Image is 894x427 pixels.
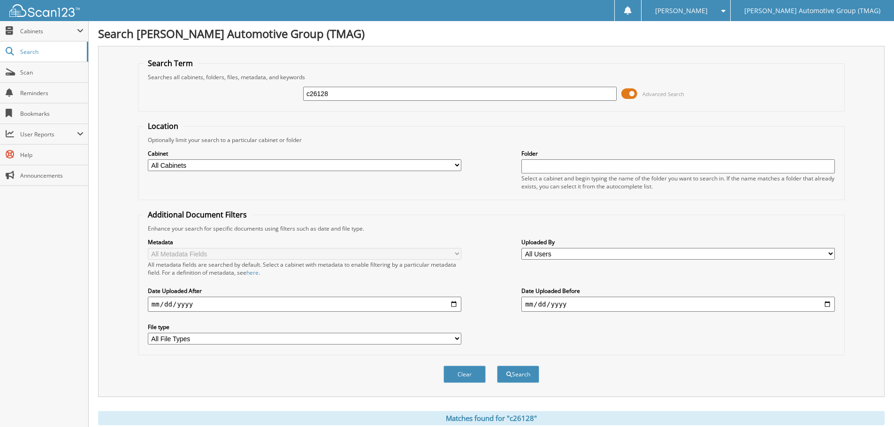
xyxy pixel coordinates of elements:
[20,68,84,76] span: Scan
[246,269,259,277] a: here
[20,130,77,138] span: User Reports
[148,287,461,295] label: Date Uploaded After
[143,121,183,131] legend: Location
[143,210,252,220] legend: Additional Document Filters
[744,8,880,14] span: [PERSON_NAME] Automotive Group (TMAG)
[20,172,84,180] span: Announcements
[521,174,835,190] div: Select a cabinet and begin typing the name of the folder you want to search in. If the name match...
[642,90,684,97] span: Advanced Search
[148,297,461,312] input: start
[521,238,835,246] label: Uploaded By
[143,225,840,232] div: Enhance your search for specific documents using filters such as date and file type.
[148,150,461,157] label: Cabinet
[148,323,461,331] label: File type
[521,297,835,312] input: end
[521,150,835,157] label: Folder
[20,110,84,118] span: Bookmarks
[98,26,885,41] h1: Search [PERSON_NAME] Automotive Group (TMAG)
[497,366,539,383] button: Search
[20,151,84,159] span: Help
[20,89,84,97] span: Reminders
[20,27,77,35] span: Cabinets
[143,58,198,68] legend: Search Term
[98,411,885,425] div: Matches found for "c26128"
[143,73,840,81] div: Searches all cabinets, folders, files, metadata, and keywords
[148,261,461,277] div: All metadata fields are searched by default. Select a cabinet with metadata to enable filtering b...
[443,366,486,383] button: Clear
[143,136,840,144] div: Optionally limit your search to a particular cabinet or folder
[20,48,82,56] span: Search
[655,8,708,14] span: [PERSON_NAME]
[521,287,835,295] label: Date Uploaded Before
[9,4,80,17] img: scan123-logo-white.svg
[148,238,461,246] label: Metadata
